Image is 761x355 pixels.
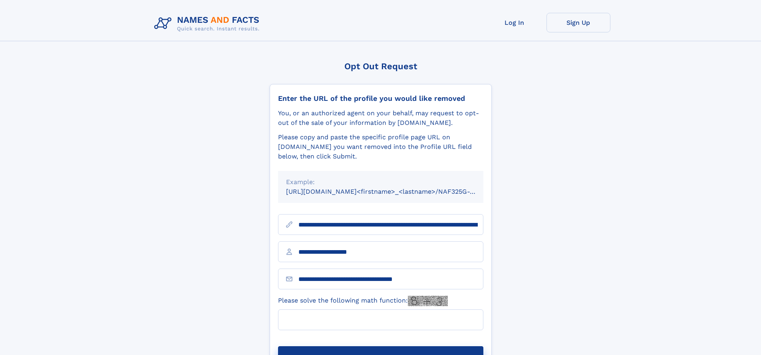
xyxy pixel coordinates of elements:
[278,132,483,161] div: Please copy and paste the specific profile page URL on [DOMAIN_NAME] you want removed into the Pr...
[483,13,546,32] a: Log In
[278,296,448,306] label: Please solve the following math function:
[286,188,499,195] small: [URL][DOMAIN_NAME]<firstname>_<lastname>/NAF325G-xxxxxxxx
[270,61,492,71] div: Opt Out Request
[278,108,483,128] div: You, or an authorized agent on your behalf, may request to opt-out of the sale of your informatio...
[151,13,266,34] img: Logo Names and Facts
[546,13,610,32] a: Sign Up
[278,94,483,103] div: Enter the URL of the profile you would like removed
[286,177,475,187] div: Example:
